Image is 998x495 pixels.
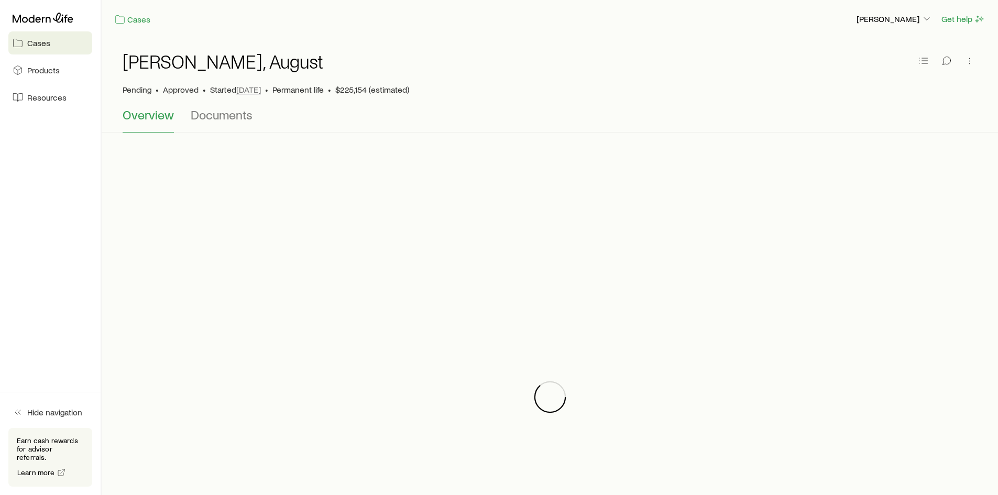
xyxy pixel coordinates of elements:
button: Hide navigation [8,401,92,424]
a: Products [8,59,92,82]
p: Pending [123,84,151,95]
div: Case details tabs [123,107,977,133]
span: Products [27,65,60,75]
button: [PERSON_NAME] [856,13,933,26]
div: Earn cash rewards for advisor referrals.Learn more [8,428,92,487]
p: [PERSON_NAME] [857,14,932,24]
a: Resources [8,86,92,109]
button: Get help [941,13,985,25]
span: Documents [191,107,253,122]
span: Approved [163,84,199,95]
span: Learn more [17,469,55,476]
span: • [328,84,331,95]
p: Started [210,84,261,95]
span: Resources [27,92,67,103]
span: • [156,84,159,95]
span: • [203,84,206,95]
a: Cases [114,14,151,26]
span: $225,154 (estimated) [335,84,409,95]
span: Permanent life [272,84,324,95]
span: • [265,84,268,95]
span: Cases [27,38,50,48]
a: Cases [8,31,92,54]
p: Earn cash rewards for advisor referrals. [17,436,84,461]
h1: [PERSON_NAME], August [123,51,323,72]
span: Overview [123,107,174,122]
span: [DATE] [236,84,261,95]
span: Hide navigation [27,407,82,417]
